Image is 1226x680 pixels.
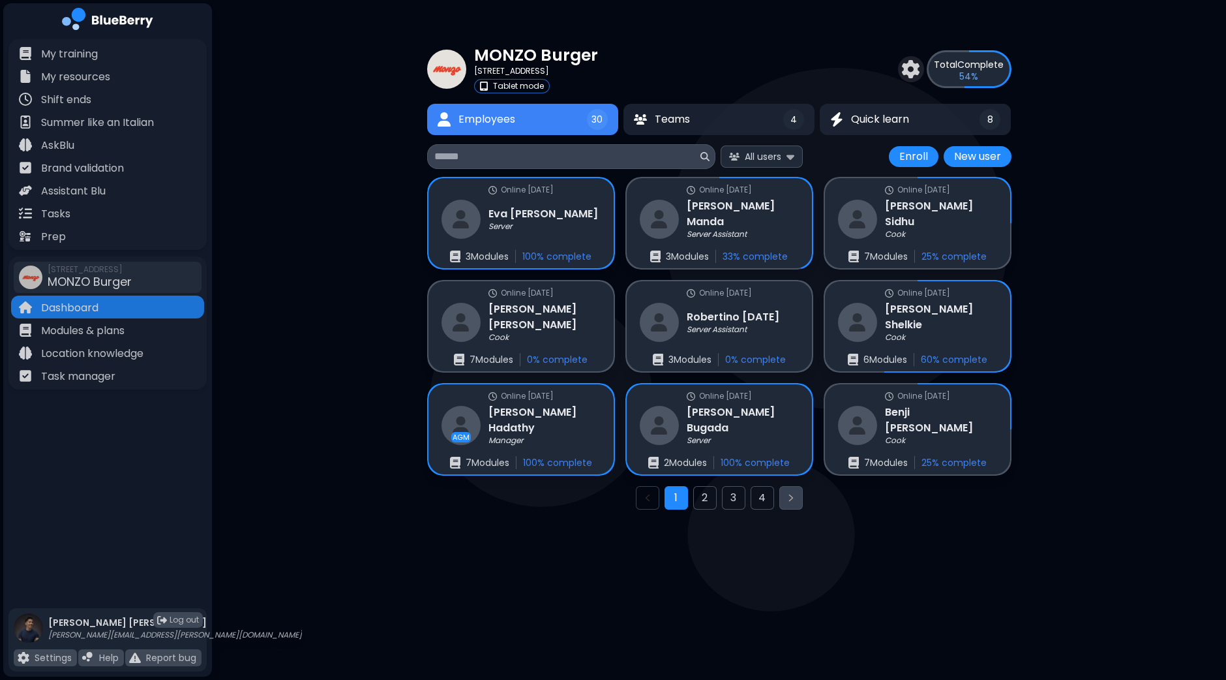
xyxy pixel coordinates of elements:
[897,391,950,401] p: Online [DATE]
[18,652,29,664] img: file icon
[625,280,813,373] a: online statusOnline [DATE]restaurantRobertino [DATE]Server Assistantenrollments3Modules0% complete
[687,229,747,240] p: Server Assistant
[790,114,797,125] span: 4
[723,251,788,262] p: 33 % complete
[523,457,592,469] p: 100 % complete
[41,161,124,176] p: Brand validation
[687,309,779,325] h3: Robertino [DATE]
[450,251,460,262] img: enrollments
[745,151,781,162] span: All users
[19,301,32,314] img: file icon
[527,354,588,365] p: 0 % complete
[488,289,497,298] img: online status
[99,652,119,664] p: Help
[640,200,679,239] img: restaurant
[885,405,997,436] h3: Benji [PERSON_NAME]
[41,183,106,199] p: Assistant Blu
[146,652,196,664] p: Report bug
[41,300,98,316] p: Dashboard
[41,69,110,85] p: My resources
[820,104,1011,135] button: Quick learnQuick learn8
[687,186,695,194] img: online status
[41,206,70,222] p: Tasks
[625,177,813,270] a: online statusOnline [DATE]restaurant[PERSON_NAME] MandaServer Assistantenrollments3Modules33% com...
[129,652,141,664] img: file icon
[450,457,460,469] img: enrollments
[864,251,908,262] p: 7 Module s
[19,93,32,106] img: file icon
[591,114,603,125] span: 30
[885,301,997,333] h3: [PERSON_NAME] Shelkie
[427,50,466,89] img: company thumbnail
[488,206,598,222] h3: Eva [PERSON_NAME]
[41,369,115,384] p: Task manager
[699,288,752,298] p: Online [DATE]
[488,301,601,333] h3: [PERSON_NAME] [PERSON_NAME]
[427,177,615,270] a: online statusOnline [DATE]restaurantEva [PERSON_NAME]Serverenrollments3Modules100% complete
[666,251,709,262] p: 3 Module s
[668,354,711,365] p: 3 Module s
[885,198,997,230] h3: [PERSON_NAME] Sidhu
[438,112,451,127] img: Employees
[493,81,544,91] p: Tablet mode
[848,457,859,469] img: enrollments
[779,486,803,510] button: Next page
[35,652,72,664] p: Settings
[721,146,803,167] button: All users
[19,47,32,60] img: file icon
[851,112,909,127] span: Quick learn
[725,354,786,365] p: 0 % complete
[19,230,32,243] img: file icon
[625,383,813,476] a: online statusOnline [DATE]restaurant[PERSON_NAME] BugadaServerenrollments2Modules100% complete
[488,221,512,232] p: Server
[921,457,987,469] p: 25 % complete
[41,346,143,362] p: Location knowledge
[848,251,859,262] img: enrollments
[474,66,549,76] p: [STREET_ADDRESS]
[729,153,740,161] img: All users
[82,652,94,664] img: file icon
[700,152,710,161] img: search icon
[636,486,659,510] button: Previous page
[885,229,905,240] p: Cook
[474,79,598,93] a: tabletTablet mode
[441,406,481,445] img: restaurant
[466,251,509,262] p: 3 Module s
[427,383,615,476] a: online statusOnline [DATE]restaurantAGM[PERSON_NAME] HadathyManagerenrollments7Modules100% complete
[721,457,790,469] p: 100 % complete
[14,613,43,656] img: profile photo
[838,406,877,445] img: restaurant
[453,433,470,441] p: AGM
[474,44,598,66] p: MONZO Burger
[522,251,591,262] p: 100 % complete
[687,405,799,436] h3: [PERSON_NAME] Bugada
[501,391,554,401] p: Online [DATE]
[664,457,707,469] p: 2 Module s
[648,457,659,469] img: enrollments
[838,303,877,342] img: restaurant
[470,354,513,365] p: 7 Module s
[885,435,905,446] p: Cook
[863,354,907,365] p: 6 Module s
[987,114,993,125] span: 8
[19,207,32,220] img: file icon
[655,112,690,127] span: Teams
[170,615,199,625] span: Log out
[934,58,957,71] span: Total
[19,161,32,174] img: file icon
[488,186,497,194] img: online status
[944,146,1011,167] button: New user
[441,303,481,342] img: restaurant
[501,185,554,195] p: Online [DATE]
[640,303,679,342] img: restaurant
[41,323,125,339] p: Modules & plans
[889,146,938,167] button: Enroll
[902,60,920,78] img: settings
[897,288,950,298] p: Online [DATE]
[441,200,481,239] img: restaurant
[687,435,710,446] p: Server
[427,104,618,135] button: EmployeesEmployees30
[488,435,523,446] p: Manager
[19,324,32,337] img: file icon
[824,280,1011,373] a: online statusOnline [DATE]restaurant[PERSON_NAME] ShelkieCookenrollments6Modules60% complete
